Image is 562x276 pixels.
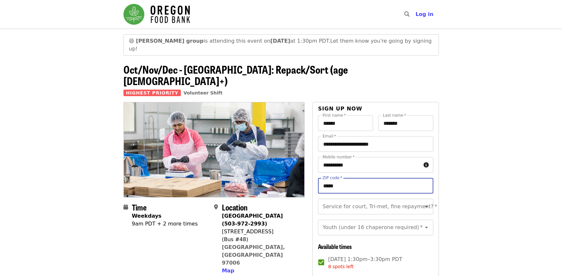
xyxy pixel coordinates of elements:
[413,7,419,22] input: Search
[136,38,330,44] span: is attending this event on at 1:30pm PDT.
[383,113,406,117] label: Last name
[323,176,342,180] label: ZIP code
[328,264,353,269] span: 8 spots left
[328,255,402,270] span: [DATE] 1:30pm–3:30pm PDT
[410,8,439,21] button: Log in
[378,115,433,131] input: Last name
[422,223,431,232] button: Open
[318,157,421,173] input: Mobile number
[183,90,223,95] a: Volunteer Shift
[270,38,290,44] strong: [DATE]
[318,242,352,251] span: Available times
[132,201,147,213] span: Time
[222,236,299,243] div: (Bus #48)
[222,267,234,275] button: Map
[424,162,429,168] i: circle-info icon
[222,228,299,236] div: [STREET_ADDRESS]
[415,11,433,17] span: Log in
[123,90,181,96] span: Highest Priority
[318,136,433,152] input: Email
[132,213,162,219] strong: Weekdays
[323,113,346,117] label: First name
[123,4,190,25] img: Oregon Food Bank - Home
[323,134,336,138] label: Email
[222,244,285,266] a: [GEOGRAPHIC_DATA], [GEOGRAPHIC_DATA] 97006
[222,201,248,213] span: Location
[222,268,234,274] span: Map
[222,213,283,227] strong: [GEOGRAPHIC_DATA] (503-972-2993)
[214,204,218,210] i: map-marker-alt icon
[318,115,373,131] input: First name
[123,62,348,88] span: Oct/Nov/Dec - [GEOGRAPHIC_DATA]: Repack/Sort (age [DEMOGRAPHIC_DATA]+)
[123,204,128,210] i: calendar icon
[136,38,204,44] strong: [PERSON_NAME] group
[323,155,354,159] label: Mobile number
[404,11,410,17] i: search icon
[129,38,135,44] span: grinning face emoji
[422,202,431,211] button: Open
[318,178,433,194] input: ZIP code
[124,102,305,197] img: Oct/Nov/Dec - Beaverton: Repack/Sort (age 10+) organized by Oregon Food Bank
[132,220,198,228] div: 9am PDT + 2 more times
[318,106,362,112] span: Sign up now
